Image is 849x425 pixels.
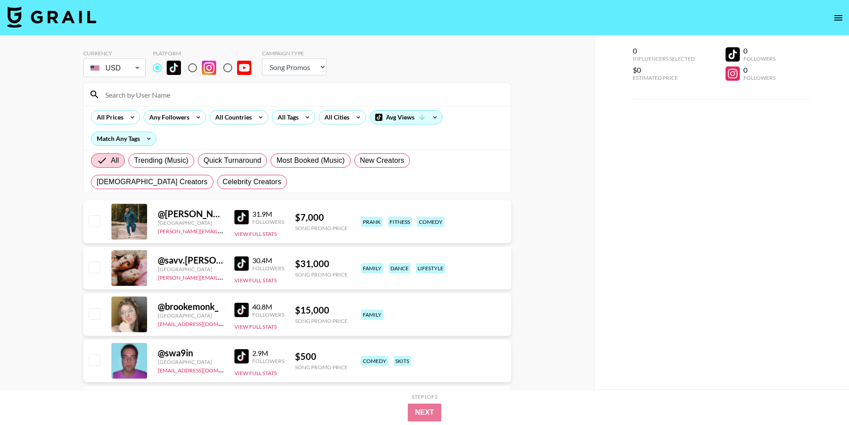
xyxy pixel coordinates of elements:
[252,311,284,318] div: Followers
[234,370,277,376] button: View Full Stats
[234,210,249,224] img: TikTok
[252,265,284,272] div: Followers
[210,111,254,124] div: All Countries
[262,50,327,57] div: Campaign Type
[158,272,290,281] a: [PERSON_NAME][EMAIL_ADDRESS][DOMAIN_NAME]
[633,46,695,55] div: 0
[85,60,144,76] div: USD
[417,217,444,227] div: comedy
[234,303,249,317] img: TikTok
[295,258,348,269] div: $ 31,000
[158,359,224,365] div: [GEOGRAPHIC_DATA]
[134,155,189,166] span: Trending (Music)
[295,225,348,231] div: Song Promo Price
[743,66,775,74] div: 0
[361,263,383,273] div: family
[158,219,224,226] div: [GEOGRAPHIC_DATA]
[388,217,412,227] div: fitness
[83,50,146,57] div: Currency
[633,74,695,81] div: Estimated Price
[252,256,284,265] div: 30.4M
[153,50,258,57] div: Platform
[234,231,277,237] button: View Full Stats
[158,347,224,359] div: @ swa9in
[91,111,125,124] div: All Prices
[361,309,383,320] div: family
[252,349,284,358] div: 2.9M
[158,208,224,219] div: @ [PERSON_NAME].[PERSON_NAME]
[295,364,348,371] div: Song Promo Price
[158,266,224,272] div: [GEOGRAPHIC_DATA]
[158,312,224,319] div: [GEOGRAPHIC_DATA]
[360,155,405,166] span: New Creators
[295,212,348,223] div: $ 7,000
[144,111,191,124] div: Any Followers
[252,302,284,311] div: 40.8M
[295,271,348,278] div: Song Promo Price
[97,177,208,187] span: [DEMOGRAPHIC_DATA] Creators
[100,87,505,102] input: Search by User Name
[7,6,96,28] img: Grail Talent
[394,356,411,366] div: skits
[412,393,438,400] div: Step 1 of 2
[633,55,695,62] div: Influencers Selected
[204,155,262,166] span: Quick Turnaround
[202,61,216,75] img: Instagram
[158,319,247,327] a: [EMAIL_ADDRESS][DOMAIN_NAME]
[158,365,247,374] a: [EMAIL_ADDRESS][DOMAIN_NAME]
[237,61,251,75] img: YouTube
[272,111,300,124] div: All Tags
[295,305,348,316] div: $ 15,000
[91,132,156,145] div: Match Any Tags
[234,256,249,271] img: TikTok
[416,263,445,273] div: lifestyle
[743,55,775,62] div: Followers
[743,46,775,55] div: 0
[389,263,410,273] div: dance
[633,66,695,74] div: $0
[319,111,351,124] div: All Cities
[829,9,847,27] button: open drawer
[252,210,284,219] div: 31.9M
[223,177,282,187] span: Celebrity Creators
[408,404,441,421] button: Next
[158,255,224,266] div: @ savv.[PERSON_NAME]
[234,323,277,330] button: View Full Stats
[234,349,249,363] img: TikTok
[743,74,775,81] div: Followers
[158,301,224,312] div: @ brookemonk_
[361,356,388,366] div: comedy
[234,277,277,284] button: View Full Stats
[167,61,181,75] img: TikTok
[276,155,345,166] span: Most Booked (Music)
[361,217,382,227] div: prank
[370,111,442,124] div: Avg Views
[158,226,290,235] a: [PERSON_NAME][EMAIL_ADDRESS][DOMAIN_NAME]
[252,219,284,225] div: Followers
[111,155,119,166] span: All
[295,351,348,362] div: $ 500
[295,318,348,324] div: Song Promo Price
[252,358,284,364] div: Followers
